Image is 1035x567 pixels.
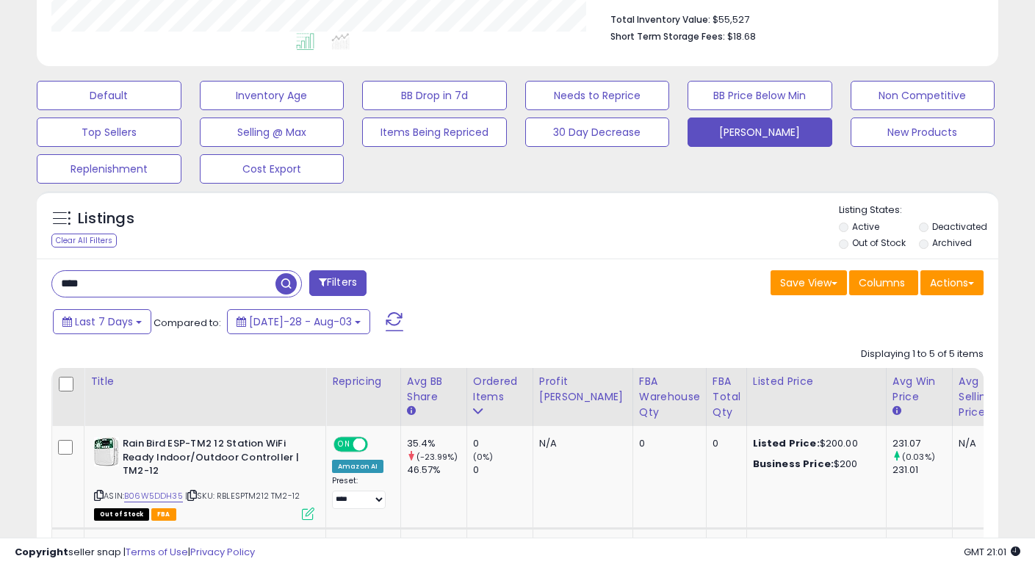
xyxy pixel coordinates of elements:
[123,437,301,482] b: Rain Bird ESP-TM2 12 Station WiFi Ready Indoor/Outdoor Controller | TM2-12
[332,374,394,389] div: Repricing
[151,508,176,521] span: FBA
[124,490,183,502] a: B06W5DDH35
[753,374,880,389] div: Listed Price
[610,13,710,26] b: Total Inventory Value:
[416,451,458,463] small: (-23.99%)
[932,236,972,249] label: Archived
[90,374,320,389] div: Title
[200,81,345,110] button: Inventory Age
[639,437,695,450] div: 0
[75,314,133,329] span: Last 7 Days
[849,270,918,295] button: Columns
[892,374,946,405] div: Avg Win Price
[525,118,670,147] button: 30 Day Decrease
[839,203,998,217] p: Listing States:
[227,309,370,334] button: [DATE]-28 - Aug-03
[852,236,906,249] label: Out of Stock
[190,545,255,559] a: Privacy Policy
[407,437,466,450] div: 35.4%
[362,118,507,147] button: Items Being Repriced
[94,437,314,519] div: ASIN:
[37,81,181,110] button: Default
[332,460,383,473] div: Amazon AI
[851,118,995,147] button: New Products
[185,490,300,502] span: | SKU: RBLESPTM212 TM2-12
[332,476,389,509] div: Preset:
[859,275,905,290] span: Columns
[37,118,181,147] button: Top Sellers
[126,545,188,559] a: Terms of Use
[851,81,995,110] button: Non Competitive
[309,270,367,296] button: Filters
[473,463,533,477] div: 0
[539,437,621,450] div: N/A
[407,374,461,405] div: Avg BB Share
[154,316,221,330] span: Compared to:
[727,29,756,43] span: $18.68
[94,437,119,466] img: 514f3iXYi6L._SL40_.jpg
[753,458,875,471] div: $200
[892,437,952,450] div: 231.07
[688,118,832,147] button: [PERSON_NAME]
[753,457,834,471] b: Business Price:
[473,451,494,463] small: (0%)
[753,437,875,450] div: $200.00
[892,463,952,477] div: 231.01
[525,81,670,110] button: Needs to Reprice
[200,154,345,184] button: Cost Export
[473,437,533,450] div: 0
[713,437,735,450] div: 0
[688,81,832,110] button: BB Price Below Min
[37,154,181,184] button: Replenishment
[366,438,389,451] span: OFF
[362,81,507,110] button: BB Drop in 7d
[53,309,151,334] button: Last 7 Days
[610,30,725,43] b: Short Term Storage Fees:
[78,209,134,229] h5: Listings
[892,405,901,418] small: Avg Win Price.
[959,374,1012,420] div: Avg Selling Price
[335,438,353,451] span: ON
[771,270,847,295] button: Save View
[753,436,820,450] b: Listed Price:
[407,405,416,418] small: Avg BB Share.
[932,220,987,233] label: Deactivated
[94,508,149,521] span: All listings that are currently out of stock and unavailable for purchase on Amazon
[407,463,466,477] div: 46.57%
[713,374,740,420] div: FBA Total Qty
[920,270,984,295] button: Actions
[639,374,700,420] div: FBA Warehouse Qty
[15,546,255,560] div: seller snap | |
[200,118,345,147] button: Selling @ Max
[959,437,1007,450] div: N/A
[249,314,352,329] span: [DATE]-28 - Aug-03
[51,234,117,248] div: Clear All Filters
[964,545,1020,559] span: 2025-08-11 21:01 GMT
[15,545,68,559] strong: Copyright
[902,451,935,463] small: (0.03%)
[610,10,973,27] li: $55,527
[861,347,984,361] div: Displaying 1 to 5 of 5 items
[473,374,527,405] div: Ordered Items
[539,374,627,405] div: Profit [PERSON_NAME]
[852,220,879,233] label: Active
